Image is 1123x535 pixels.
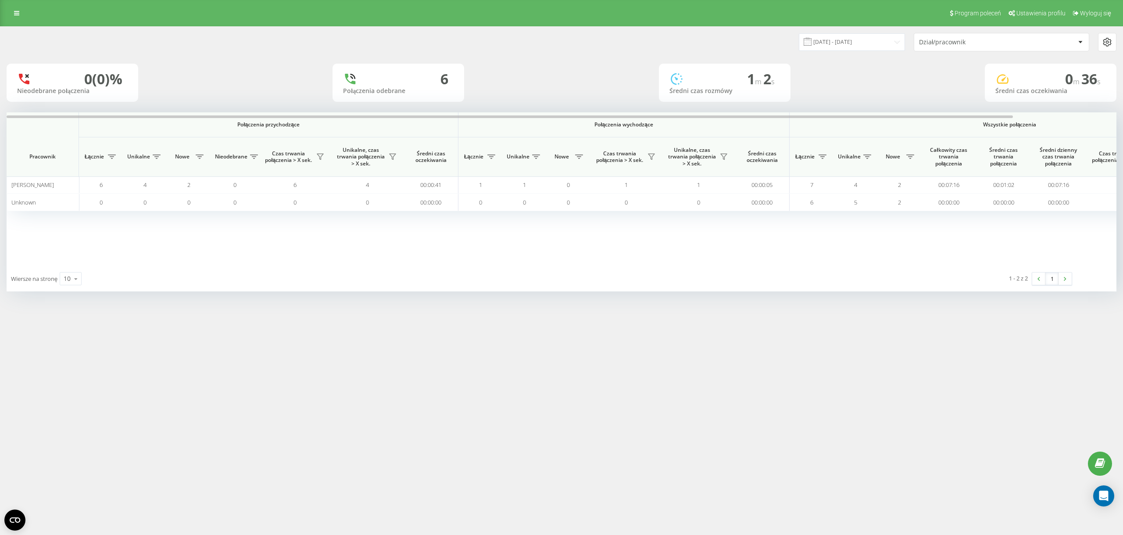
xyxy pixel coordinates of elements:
[100,181,103,189] span: 6
[976,194,1031,211] td: 00:00:00
[100,198,103,206] span: 0
[771,77,775,86] span: s
[794,153,816,160] span: Łącznie
[567,198,570,206] span: 0
[17,87,128,95] div: Nieodebrane połączenia
[1031,176,1086,194] td: 00:07:16
[507,153,529,160] span: Unikalne
[293,181,297,189] span: 6
[11,181,54,189] span: [PERSON_NAME]
[1037,147,1079,167] span: Średni dzienny czas trwania połączenia
[747,69,763,88] span: 1
[625,198,628,206] span: 0
[755,77,763,86] span: m
[567,181,570,189] span: 0
[523,181,526,189] span: 1
[1045,273,1059,285] a: 1
[366,181,369,189] span: 4
[995,87,1106,95] div: Średni czas oczekiwania
[882,153,904,160] span: Nowe
[143,198,147,206] span: 0
[898,181,901,189] span: 2
[551,153,572,160] span: Nowe
[64,274,71,283] div: 10
[366,198,369,206] span: 0
[1081,69,1101,88] span: 36
[143,181,147,189] span: 4
[4,510,25,531] button: Open CMP widget
[697,181,700,189] span: 1
[976,176,1031,194] td: 00:01:02
[410,150,451,164] span: Średni czas oczekiwania
[479,121,769,128] span: Połączenia wychodzące
[440,71,448,87] div: 6
[1093,485,1114,506] div: Open Intercom Messenger
[102,121,435,128] span: Połączenia przychodzące
[84,71,122,87] div: 0 (0)%
[263,150,314,164] span: Czas trwania połączenia > X sek.
[735,194,790,211] td: 00:00:00
[854,181,857,189] span: 4
[343,87,454,95] div: Połączenia odebrane
[215,153,247,160] span: Nieodebrane
[83,153,105,160] span: Łącznie
[1080,10,1111,17] span: Wyloguj się
[1073,77,1081,86] span: m
[1031,194,1086,211] td: 00:00:00
[1016,10,1066,17] span: Ustawienia profilu
[187,198,190,206] span: 0
[921,176,976,194] td: 00:07:16
[669,87,780,95] div: Średni czas rozmówy
[479,198,482,206] span: 0
[810,181,813,189] span: 7
[11,198,36,206] span: Unknown
[763,69,775,88] span: 2
[955,10,1001,17] span: Program poleceń
[187,181,190,189] span: 2
[1009,274,1028,283] div: 1 - 2 z 2
[479,181,482,189] span: 1
[625,181,628,189] span: 1
[667,147,717,167] span: Unikalne, czas trwania połączenia > X sek.
[233,181,236,189] span: 0
[127,153,150,160] span: Unikalne
[523,198,526,206] span: 0
[919,39,1024,46] div: Dział/pracownik
[697,198,700,206] span: 0
[404,176,458,194] td: 00:00:41
[233,198,236,206] span: 0
[11,275,57,283] span: Wiersze na stronę
[838,153,861,160] span: Unikalne
[735,176,790,194] td: 00:00:05
[171,153,193,160] span: Nowe
[14,153,71,160] span: Pracownik
[293,198,297,206] span: 0
[404,194,458,211] td: 00:00:00
[336,147,386,167] span: Unikalne, czas trwania połączenia > X sek.
[741,150,783,164] span: Średni czas oczekiwania
[854,198,857,206] span: 5
[983,147,1024,167] span: Średni czas trwania połączenia
[898,198,901,206] span: 2
[928,147,969,167] span: Całkowity czas trwania połączenia
[463,153,485,160] span: Łącznie
[810,198,813,206] span: 6
[921,194,976,211] td: 00:00:00
[594,150,645,164] span: Czas trwania połączenia > X sek.
[1097,77,1101,86] span: s
[1065,69,1081,88] span: 0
